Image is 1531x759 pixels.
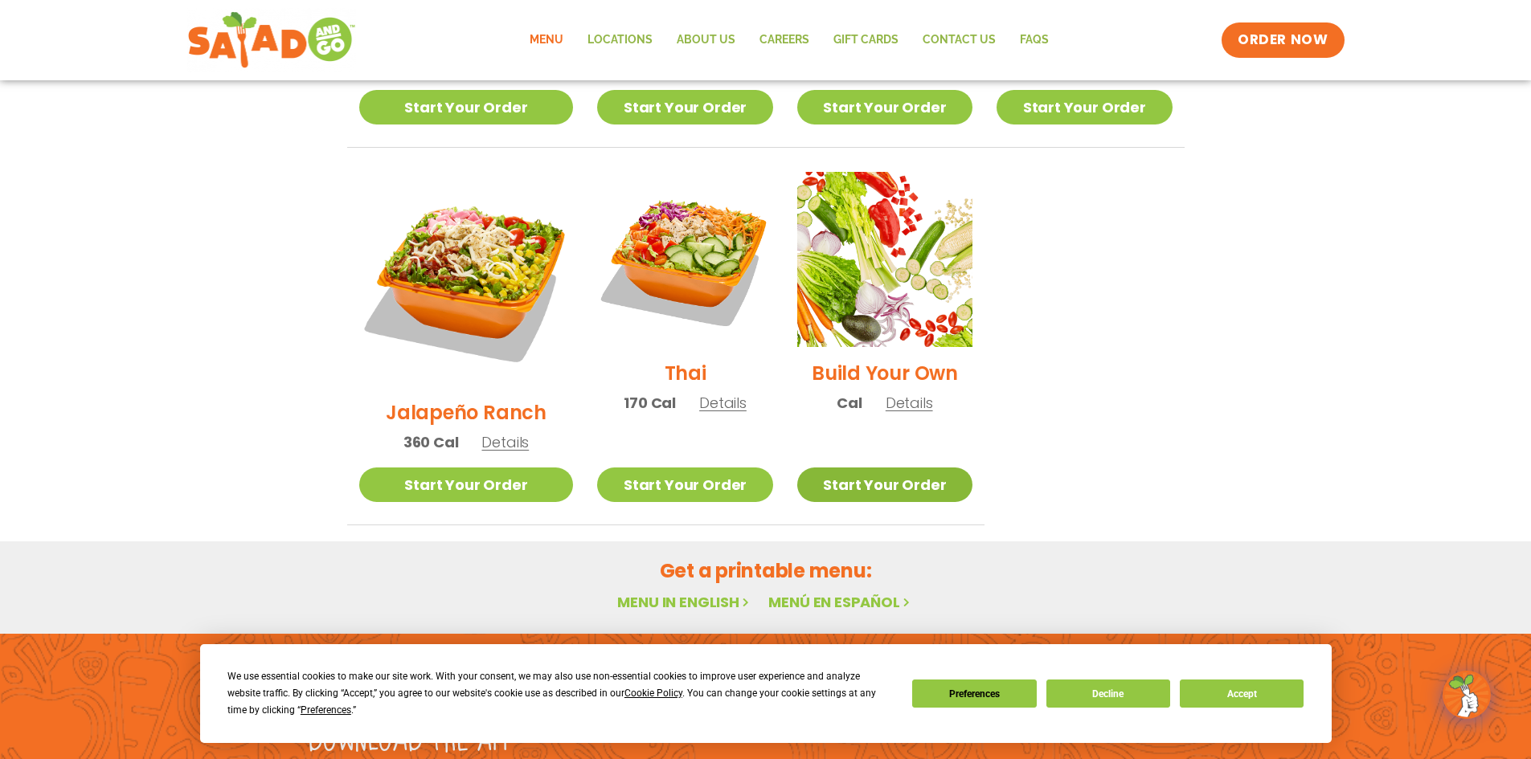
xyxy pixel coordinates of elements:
[911,22,1008,59] a: Contact Us
[699,393,747,413] span: Details
[797,90,972,124] a: Start Your Order
[617,592,752,612] a: Menu in English
[597,172,772,347] img: Product photo for Thai Salad
[187,8,357,72] img: new-SAG-logo-768×292
[481,432,529,452] span: Details
[359,172,574,386] img: Product photo for Jalapeño Ranch Salad
[1444,672,1489,717] img: wpChatIcon
[797,172,972,347] img: Product photo for Build Your Own
[597,467,772,502] a: Start Your Order
[1238,31,1328,50] span: ORDER NOW
[997,90,1172,124] a: Start Your Order
[518,22,1061,59] nav: Menu
[575,22,665,59] a: Locations
[747,22,821,59] a: Careers
[837,392,862,414] span: Cal
[359,467,574,502] a: Start Your Order
[359,90,574,124] a: Start Your Order
[768,592,913,612] a: Menú en español
[1008,22,1061,59] a: FAQs
[227,668,893,719] div: We use essential cookies to make our site work. With your consent, we may also use non-essential ...
[912,679,1036,708] button: Preferences
[665,22,747,59] a: About Us
[797,467,972,502] a: Start Your Order
[1222,22,1344,58] a: ORDER NOW
[1046,679,1170,708] button: Decline
[386,398,546,426] h2: Jalapeño Ranch
[624,392,676,414] span: 170 Cal
[347,557,1185,585] h2: Get a printable menu:
[518,22,575,59] a: Menu
[812,359,958,387] h2: Build Your Own
[403,431,459,453] span: 360 Cal
[1180,679,1304,708] button: Accept
[200,644,1332,743] div: Cookie Consent Prompt
[821,22,911,59] a: GIFT CARDS
[886,393,933,413] span: Details
[665,359,706,387] h2: Thai
[301,704,351,716] span: Preferences
[624,688,682,699] span: Cookie Policy
[597,90,772,124] a: Start Your Order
